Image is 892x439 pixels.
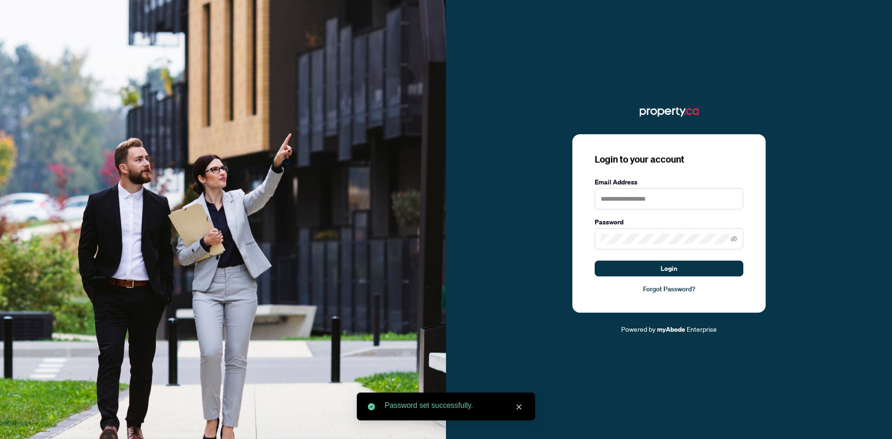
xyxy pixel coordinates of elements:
div: Password set successfully. [385,400,524,411]
a: myAbode [657,324,685,334]
span: Enterprise [687,325,717,333]
a: Close [514,402,524,412]
a: Forgot Password? [595,284,743,294]
span: eye-invisible [731,236,737,242]
img: ma-logo [640,105,699,119]
button: Login [595,261,743,276]
label: Email Address [595,177,743,187]
span: check-circle [368,403,375,410]
span: Login [661,261,677,276]
span: Powered by [621,325,656,333]
label: Password [595,217,743,227]
h3: Login to your account [595,153,743,166]
span: close [516,404,522,410]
